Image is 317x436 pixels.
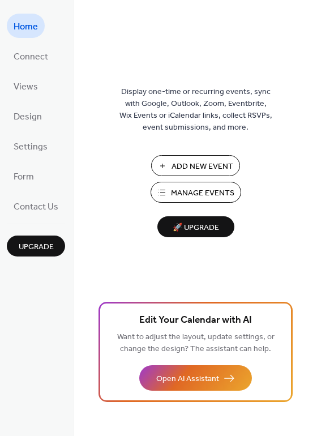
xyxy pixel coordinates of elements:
[119,86,272,134] span: Display one-time or recurring events, sync with Google, Outlook, Zoom, Eventbrite, Wix Events or ...
[117,330,275,357] span: Want to adjust the layout, update settings, or change the design? The assistant can help.
[14,48,48,66] span: Connect
[7,104,49,128] a: Design
[7,194,65,218] a: Contact Us
[7,44,55,68] a: Connect
[151,155,240,176] button: Add New Event
[139,313,252,328] span: Edit Your Calendar with AI
[7,236,65,257] button: Upgrade
[14,18,38,36] span: Home
[7,74,45,98] a: Views
[139,365,252,391] button: Open AI Assistant
[164,220,228,236] span: 🚀 Upgrade
[14,138,48,156] span: Settings
[14,108,42,126] span: Design
[14,198,58,216] span: Contact Us
[7,14,45,38] a: Home
[172,161,233,173] span: Add New Event
[19,241,54,253] span: Upgrade
[7,134,54,158] a: Settings
[156,373,219,385] span: Open AI Assistant
[157,216,234,237] button: 🚀 Upgrade
[7,164,41,188] a: Form
[151,182,241,203] button: Manage Events
[171,187,234,199] span: Manage Events
[14,168,34,186] span: Form
[14,78,38,96] span: Views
